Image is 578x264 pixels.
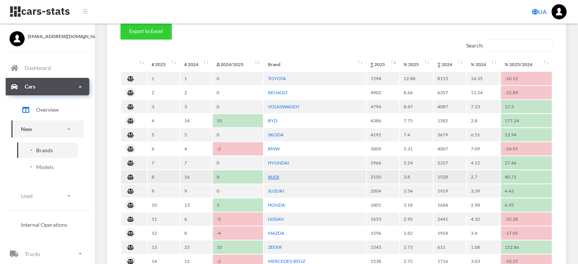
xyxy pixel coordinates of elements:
[268,202,285,208] a: HONDA
[434,114,466,127] td: 1582
[367,170,399,183] td: 2150
[400,128,433,141] td: 7.4
[434,184,466,198] td: 1919
[367,142,399,155] td: 3009
[21,191,33,201] p: Used
[181,86,212,99] td: 2
[181,170,212,183] td: 16
[181,72,212,85] td: 1
[467,142,500,155] td: 7.09
[367,72,399,85] td: 7294
[181,212,212,226] td: 6
[434,226,466,240] td: 1924
[400,240,433,254] td: 2.73
[17,142,78,158] a: Brands
[6,59,89,77] a: Dashboard
[434,240,466,254] td: 611
[467,114,500,127] td: 2.8
[400,170,433,183] td: 3.8
[400,142,433,155] td: 5.31
[367,86,399,99] td: 4902
[268,118,277,123] a: BYD
[11,120,84,138] a: New
[148,170,179,183] td: 8
[213,128,263,141] td: 0
[467,198,500,212] td: 2.98
[21,124,32,134] p: New
[25,63,51,73] p: Dashboard
[213,156,263,169] td: 0
[264,58,366,71] th: Brand: activate to sort column ascending
[367,226,399,240] td: 1596
[148,184,179,198] td: 9
[501,198,552,212] td: 6.95
[148,100,179,113] td: 3
[367,240,399,254] td: 1545
[400,184,433,198] td: 3.54
[25,249,40,259] p: Trucks
[434,142,466,155] td: 4007
[148,128,179,141] td: 5
[268,146,279,152] a: BMW
[148,212,179,226] td: 11
[367,100,399,113] td: 4794
[551,4,567,19] a: ...
[467,72,500,85] td: 14.35
[501,86,552,99] td: -22.89
[501,58,552,71] th: %&nbsp;2025/2024: activate to sort column ascending
[213,72,263,85] td: 0
[434,212,466,226] td: 2441
[466,40,553,51] label: Search:
[10,6,70,17] img: navbar brand
[6,78,89,95] a: Cars
[434,170,466,183] td: 1528
[181,128,212,141] td: 5
[181,198,212,212] td: 13
[181,240,212,254] td: 23
[400,226,433,240] td: 2.82
[268,258,305,264] a: MERCEDES-BENZ
[28,33,86,40] span: [EMAIL_ADDRESS][DOMAIN_NAME]
[467,240,500,254] td: 1.08
[501,170,552,183] td: 40.71
[501,212,552,226] td: -32.28
[467,226,500,240] td: 3.4
[367,184,399,198] td: 2004
[181,156,212,169] td: 7
[486,40,553,51] input: Search:
[148,86,179,99] td: 2
[501,142,552,155] td: -24.91
[367,128,399,141] td: 4192
[400,156,433,169] td: 5.24
[501,226,552,240] td: -17.05
[501,128,552,141] td: 13.94
[501,156,552,169] td: 27.46
[467,100,500,113] td: 7.23
[181,184,212,198] td: 9
[181,100,212,113] td: 3
[36,106,59,114] span: Overview
[21,221,67,229] span: Internal Operations
[501,100,552,113] td: 17.3
[148,240,179,254] td: 13
[501,114,552,127] td: 177.24
[467,156,500,169] td: 4.12
[148,198,179,212] td: 10
[434,72,466,85] td: 8115
[434,156,466,169] td: 2327
[400,72,433,85] td: 12.88
[213,184,263,198] td: 0
[213,240,263,254] td: 10
[268,244,282,250] a: ZEEKR
[213,212,263,226] td: -5
[10,31,86,40] a: [EMAIL_ADDRESS][DOMAIN_NAME]
[367,114,399,127] td: 4386
[213,58,263,71] th: Δ&nbsp;2024/2025: activate to sort column ascending
[268,174,279,180] a: AUDI
[213,142,263,155] td: -2
[367,156,399,169] td: 2966
[148,142,179,155] td: 6
[367,212,399,226] td: 1653
[367,198,399,212] td: 1801
[25,82,35,91] p: Cars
